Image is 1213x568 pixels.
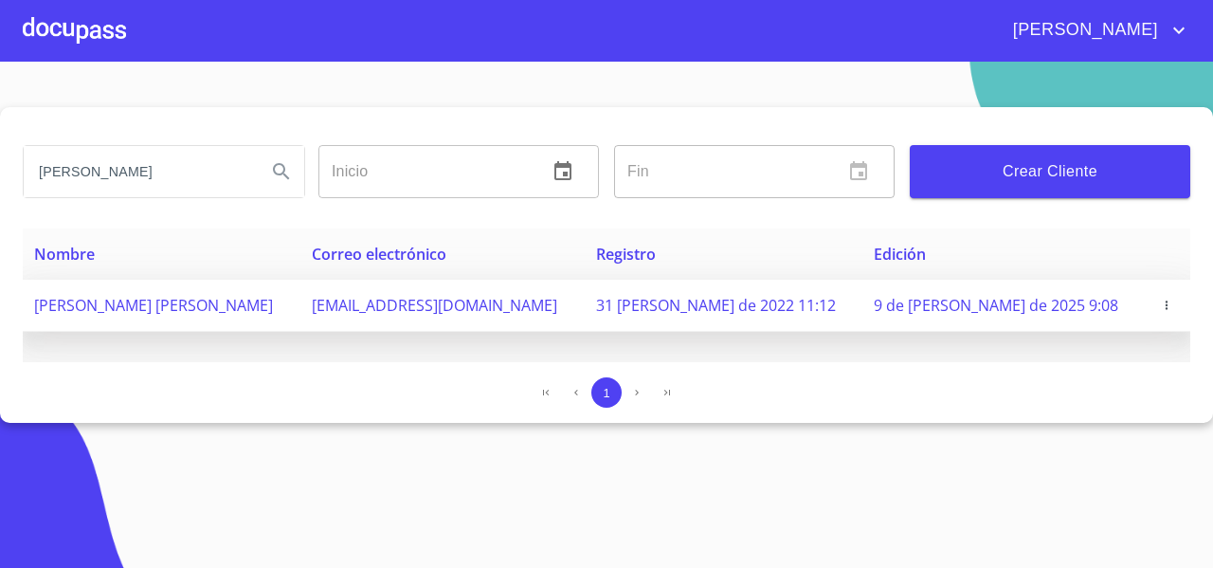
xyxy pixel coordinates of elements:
button: 1 [591,377,622,408]
span: [PERSON_NAME] [999,15,1168,46]
button: Crear Cliente [910,145,1190,198]
span: Registro [596,244,656,265]
span: Crear Cliente [925,158,1175,185]
span: [PERSON_NAME] [PERSON_NAME] [34,295,273,316]
button: Search [259,149,304,194]
span: Correo electrónico [312,244,446,265]
span: [EMAIL_ADDRESS][DOMAIN_NAME] [312,295,557,316]
button: account of current user [999,15,1190,46]
input: search [24,146,251,197]
span: 31 [PERSON_NAME] de 2022 11:12 [596,295,836,316]
span: Edición [874,244,926,265]
span: 9 de [PERSON_NAME] de 2025 9:08 [874,295,1118,316]
span: 1 [603,386,609,400]
span: Nombre [34,244,95,265]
